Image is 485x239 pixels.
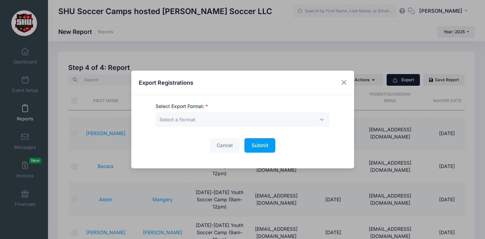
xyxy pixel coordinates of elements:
[159,116,195,123] span: Select a format
[156,112,329,127] span: Select a format
[252,142,268,148] span: Submit
[338,76,350,89] button: Close
[244,138,275,153] button: Submit
[159,117,195,122] span: Select a format
[139,79,193,87] h4: Export Registrations
[156,103,208,110] label: Select Export Format:
[210,138,240,153] button: Cancel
